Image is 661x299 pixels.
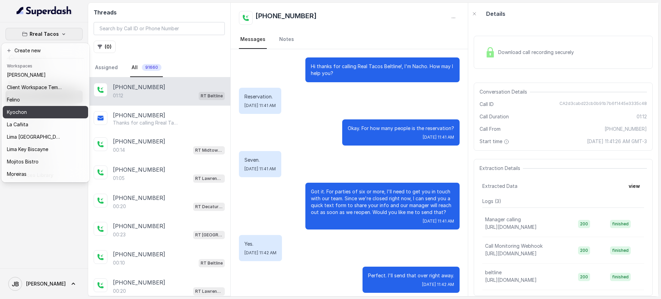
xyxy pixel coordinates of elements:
[7,108,27,116] p: Kyochon
[7,170,27,178] p: Moreiras
[7,83,62,92] p: Client Workspace Template
[3,44,88,57] button: Create new
[7,96,20,104] p: Felino
[1,43,90,182] div: Rreal Tacos
[3,60,88,71] header: Workspaces
[30,30,59,38] p: Rreal Tacos
[7,71,46,79] p: [PERSON_NAME]
[7,133,62,141] p: Lima [GEOGRAPHIC_DATA]
[6,28,83,40] button: Rreal Tacos
[7,120,28,129] p: La Cañita
[7,145,48,153] p: Lima Key Biscayne
[7,158,39,166] p: Mojitos Bistro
